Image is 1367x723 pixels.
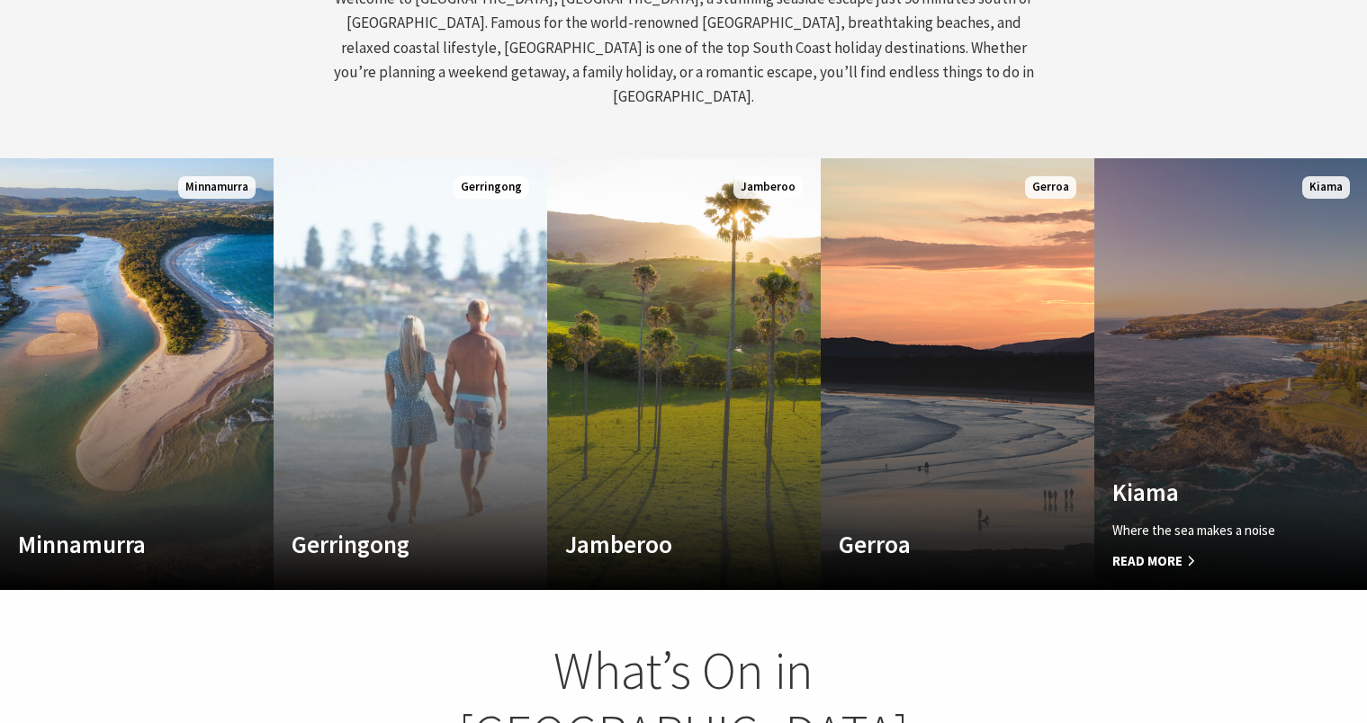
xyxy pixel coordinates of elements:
[178,176,256,199] span: Minnamurra
[821,158,1094,590] a: Custom Image Used Gerroa Gerroa
[454,176,529,199] span: Gerringong
[733,176,803,199] span: Jamberoo
[565,530,761,558] h4: Jamberoo
[547,158,821,590] a: Custom Image Used Jamberoo Jamberoo
[1112,550,1309,572] span: Read More
[1112,478,1309,506] h4: Kiama
[18,530,214,558] h4: Minnamurra
[1112,520,1309,541] p: Where the sea makes a noise
[1302,176,1350,199] span: Kiama
[292,530,488,558] h4: Gerringong
[839,530,1035,558] h4: Gerroa
[1025,176,1076,199] span: Gerroa
[274,158,547,590] a: Custom Image Used Gerringong Gerringong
